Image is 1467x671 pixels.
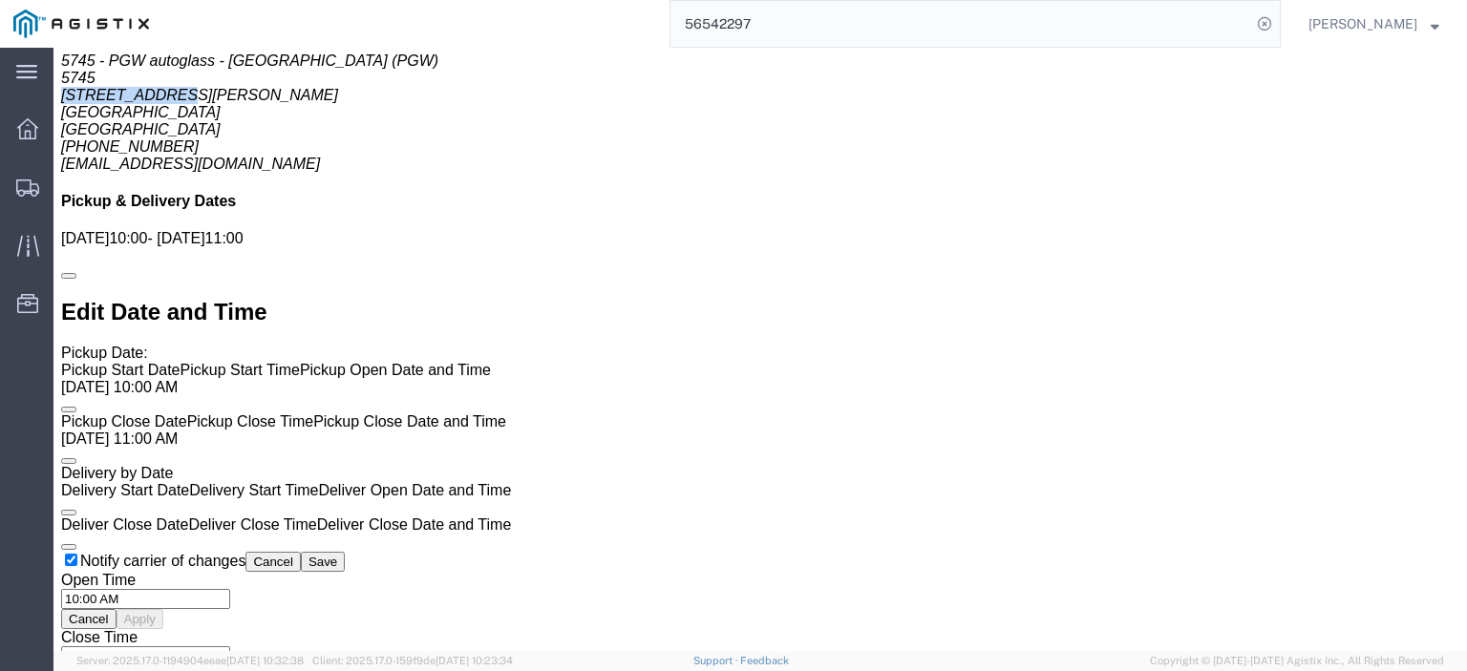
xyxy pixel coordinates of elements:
[1150,653,1444,669] span: Copyright © [DATE]-[DATE] Agistix Inc., All Rights Reserved
[670,1,1251,47] input: Search for shipment number, reference number
[226,655,304,666] span: [DATE] 10:32:38
[13,10,149,38] img: logo
[312,655,513,666] span: Client: 2025.17.0-159f9de
[1308,13,1417,34] span: Jesse Jordan
[740,655,789,666] a: Feedback
[1308,12,1440,35] button: [PERSON_NAME]
[76,655,304,666] span: Server: 2025.17.0-1194904eeae
[53,48,1467,651] iframe: FS Legacy Container
[693,655,741,666] a: Support
[436,655,513,666] span: [DATE] 10:23:34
